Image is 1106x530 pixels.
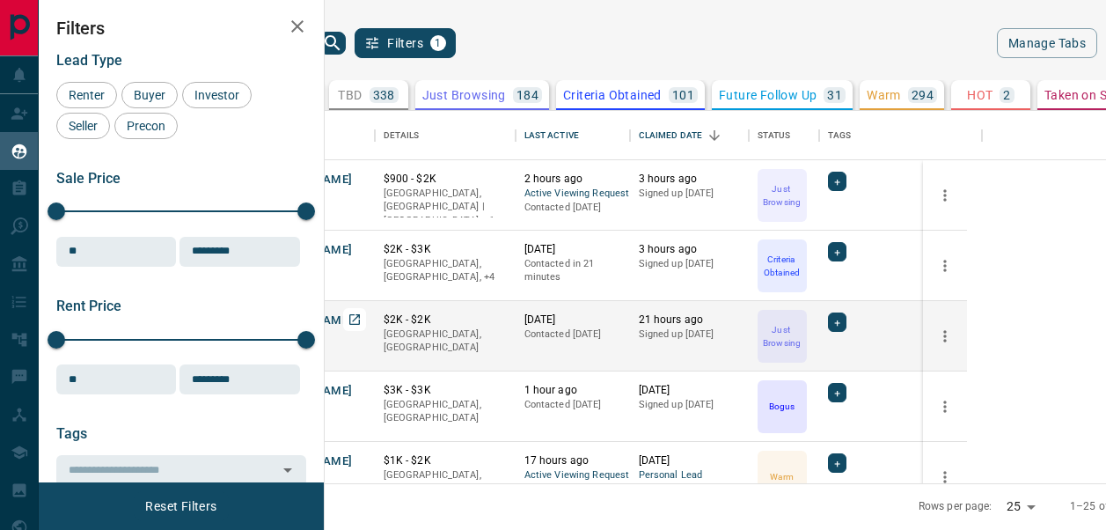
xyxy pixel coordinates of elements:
div: Details [384,111,420,160]
div: + [828,242,846,261]
p: Signed up [DATE] [639,187,740,201]
div: + [828,383,846,402]
div: Name [252,111,375,160]
p: 31 [827,89,842,101]
span: Seller [62,119,104,133]
span: Active Viewing Request [524,187,621,202]
p: Criteria Obtained [759,253,805,279]
p: Signed up [DATE] [639,257,740,271]
div: Investor [182,82,252,108]
p: Warm [867,89,901,101]
button: Sort [702,123,727,148]
p: [DATE] [639,383,740,398]
p: Just Browsing [759,323,805,350]
p: 101 [672,89,694,101]
div: + [828,453,846,473]
p: HOT [967,89,992,101]
p: Criteria Obtained [563,89,662,101]
div: Details [375,111,516,160]
a: Open in New Tab [343,308,366,331]
p: Signed up [DATE] [639,398,740,412]
p: Just Browsing [422,89,506,101]
p: Future Follow Up [719,89,817,101]
span: Sale Price [56,170,121,187]
p: [GEOGRAPHIC_DATA], [GEOGRAPHIC_DATA] [384,328,507,355]
p: [DATE] [639,453,740,468]
p: Contacted [DATE] [524,398,621,412]
span: Investor [188,88,245,102]
p: [DATE] [524,242,621,257]
p: [DATE] [524,313,621,328]
div: Renter [56,82,117,108]
p: 17 hours ago [524,453,621,468]
p: Contacted [DATE] [524,482,621,497]
div: Tags [828,111,852,160]
p: 3 hours ago [639,242,740,257]
p: $900 - $2K [384,172,507,187]
p: 184 [516,89,538,101]
p: 2 hours ago [524,172,621,187]
p: $3K - $3K [384,383,507,398]
h2: Filters [56,18,306,39]
button: more [932,464,958,490]
span: + [834,384,840,401]
div: + [828,313,846,332]
span: Precon [121,119,172,133]
button: Reset Filters [134,491,228,521]
div: Precon [114,113,178,139]
span: 1 [432,37,444,49]
p: Bogus [769,400,795,413]
p: Just Browsing [759,182,805,209]
p: Mississauga [384,187,507,228]
span: Buyer [128,88,172,102]
span: Tags [56,425,87,442]
div: Status [758,111,791,160]
p: [GEOGRAPHIC_DATA], [GEOGRAPHIC_DATA] [384,398,507,425]
p: 21 hours ago [639,313,740,328]
p: $1K - $2K [384,453,507,468]
div: Seller [56,113,110,139]
p: North York, West End, Midtown | Central, Toronto [384,257,507,284]
p: Contacted [DATE] [524,201,621,215]
p: 1 hour ago [524,383,621,398]
span: + [834,313,840,331]
span: Rent Price [56,298,121,314]
button: more [932,182,958,209]
button: search button [319,32,346,55]
span: Lead Type [56,52,122,69]
p: Warm [770,470,793,483]
div: Tags [819,111,982,160]
p: Signed up [DATE] [639,482,740,497]
span: + [834,454,840,472]
button: more [932,253,958,279]
p: TBD [338,89,362,101]
p: 2 [1003,89,1010,101]
button: Manage Tabs [997,28,1097,58]
span: Renter [62,88,111,102]
p: Midtown, West End, Toronto [384,468,507,496]
p: Contacted [DATE] [524,328,621,342]
p: 3 hours ago [639,172,740,187]
div: Last Active [524,111,579,160]
button: Open [275,458,300,482]
p: 338 [373,89,395,101]
p: $2K - $2K [384,313,507,328]
div: Buyer [121,82,178,108]
p: Rows per page: [919,499,992,514]
span: + [834,173,840,190]
button: more [932,394,958,420]
div: 25 [1000,494,1042,519]
button: more [932,323,958,350]
span: Active Viewing Request [524,468,621,483]
p: Contacted in 21 minutes [524,257,621,284]
div: Status [749,111,819,160]
div: Last Active [516,111,630,160]
button: Filters1 [355,28,456,58]
span: + [834,243,840,261]
p: Signed up [DATE] [639,328,740,342]
div: Claimed Date [630,111,749,160]
p: $2K - $3K [384,242,507,257]
div: + [828,172,846,191]
p: 294 [912,89,934,101]
span: Personal Lead [639,468,740,483]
